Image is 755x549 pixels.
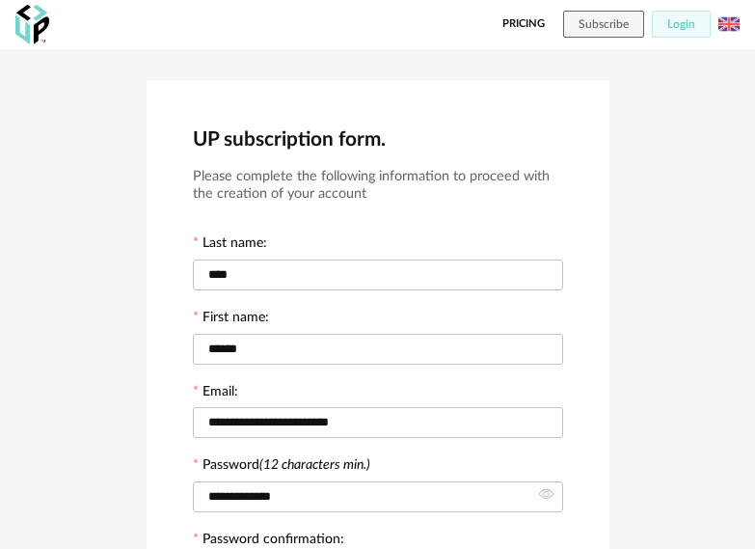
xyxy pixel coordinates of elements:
[718,14,740,35] img: us
[579,18,629,30] span: Subscribe
[193,385,238,402] label: Email:
[652,11,711,38] button: Login
[193,168,563,204] h3: Please complete the following information to proceed with the creation of your account
[563,11,644,38] button: Subscribe
[202,458,370,472] label: Password
[502,11,545,38] a: Pricing
[15,5,49,44] img: OXP
[193,236,267,254] label: Last name:
[667,18,695,30] span: Login
[193,311,269,328] label: First name:
[193,126,563,152] h2: UP subscription form.
[259,458,370,472] i: (12 characters min.)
